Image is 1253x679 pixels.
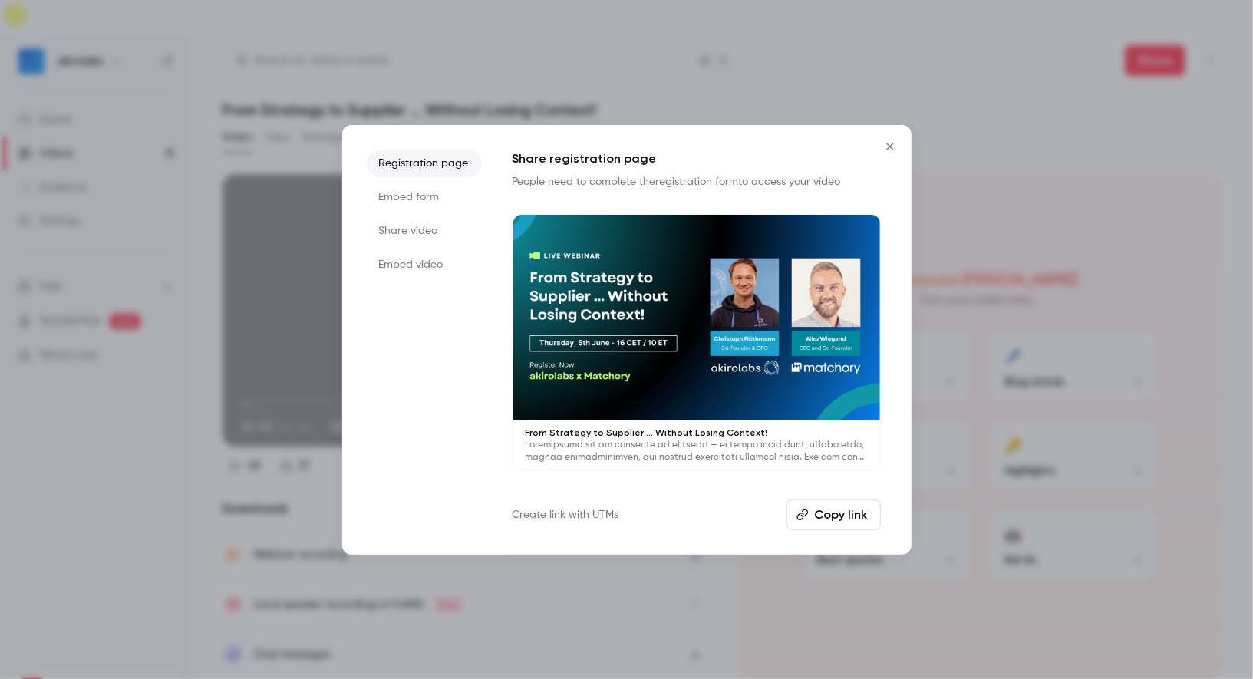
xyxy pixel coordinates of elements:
li: Embed form [367,183,482,211]
a: From Strategy to Supplier ... Without Losing Context!Loremipsumd sit am consecte ad elitsedd — ei... [513,214,881,471]
h1: Share registration page [513,150,881,168]
p: Loremipsumd sit am consecte ad elitsedd — ei tempo incididunt, utlabo etdo, magnaa enimadminimven... [526,439,868,463]
button: Close [875,131,905,162]
a: registration form [656,176,739,187]
p: From Strategy to Supplier ... Without Losing Context! [526,427,868,439]
button: Copy link [786,499,881,530]
li: Registration page [367,150,482,177]
li: Share video [367,217,482,245]
li: Embed video [367,251,482,279]
a: Create link with UTMs [513,507,619,522]
p: People need to complete the to access your video [513,174,881,190]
